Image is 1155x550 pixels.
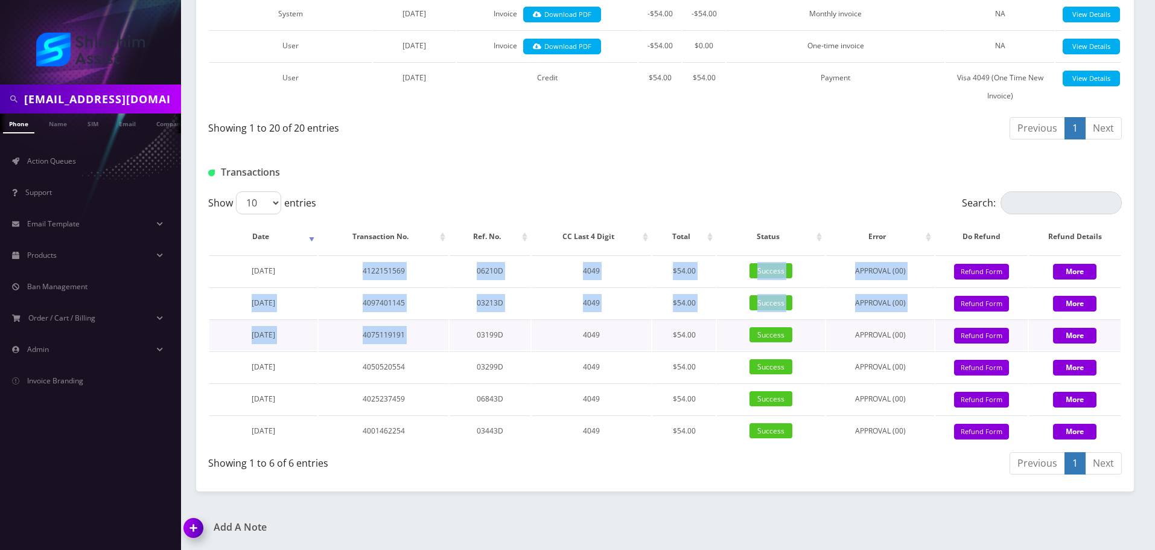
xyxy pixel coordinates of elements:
[523,7,601,23] a: Download PDF
[962,191,1122,214] label: Search:
[450,383,530,414] td: 06843D
[402,8,426,19] span: [DATE]
[252,330,275,340] span: [DATE]
[532,255,651,286] td: 4049
[532,383,651,414] td: 4049
[749,359,792,374] span: Success
[954,328,1009,344] button: Refund Form
[523,39,601,55] a: Download PDF
[638,30,681,61] td: -$54.00
[1053,360,1096,376] button: More
[532,219,651,254] th: CC Last 4 Digit: activate to sort column ascending
[457,30,637,61] td: Invoice
[252,426,275,436] span: [DATE]
[652,319,716,350] td: $54.00
[1064,117,1086,139] a: 1
[27,250,57,260] span: Products
[946,62,1054,111] td: Visa 4049 (One Time New Invoice)
[319,351,448,382] td: 4050520554
[652,415,716,446] td: $54.00
[252,362,275,372] span: [DATE]
[1001,191,1122,214] input: Search:
[749,295,792,310] span: Success
[252,266,275,276] span: [DATE]
[682,62,725,111] td: $54.00
[954,392,1009,408] button: Refund Form
[1085,452,1122,475] a: Next
[717,219,825,254] th: Status: activate to sort column ascending
[727,30,944,61] td: One-time invoice
[1053,392,1096,408] button: More
[1010,452,1065,475] a: Previous
[954,424,1009,440] button: Refund Form
[450,219,530,254] th: Ref. No.: activate to sort column ascending
[209,30,372,61] td: User
[209,219,317,254] th: Date: activate to sort column ascending
[652,351,716,382] td: $54.00
[749,327,792,342] span: Success
[319,415,448,446] td: 4001462254
[43,114,73,132] a: Name
[450,255,530,286] td: 06210D
[1063,71,1120,87] a: View Details
[236,191,281,214] select: Showentries
[150,114,191,132] a: Company
[749,423,792,438] span: Success
[946,30,1054,61] td: NA
[208,451,656,470] div: Showing 1 to 6 of 6 entries
[319,219,448,254] th: Transaction No.: activate to sort column ascending
[727,62,944,111] td: Payment
[457,62,637,111] td: Credit
[27,344,49,354] span: Admin
[954,296,1009,312] button: Refund Form
[532,287,651,318] td: 4049
[27,281,87,292] span: Ban Management
[28,313,95,323] span: Order / Cart / Billing
[319,255,448,286] td: 4122151569
[532,415,651,446] td: 4049
[208,167,501,178] h1: Transactions
[208,170,215,176] img: Transactions
[1053,328,1096,344] button: More
[826,351,934,382] td: APPROVAL (00)
[826,383,934,414] td: APPROVAL (00)
[826,255,934,286] td: APPROVAL (00)
[319,319,448,350] td: 4075119191
[113,114,142,132] a: Email
[1063,39,1120,55] a: View Details
[402,40,426,51] span: [DATE]
[3,114,34,133] a: Phone
[27,219,80,229] span: Email Template
[826,415,934,446] td: APPROVAL (00)
[1053,264,1096,280] button: More
[450,287,530,318] td: 03213D
[638,62,681,111] td: $54.00
[24,88,178,110] input: Search in Company
[954,264,1009,280] button: Refund Form
[826,287,934,318] td: APPROVAL (00)
[532,319,651,350] td: 4049
[749,263,792,278] span: Success
[1085,117,1122,139] a: Next
[954,360,1009,376] button: Refund Form
[1029,219,1121,254] th: Refund Details
[1063,7,1120,23] a: View Details
[402,72,426,83] span: [DATE]
[81,114,104,132] a: SIM
[935,219,1028,254] th: Do Refund
[682,30,725,61] td: $0.00
[184,522,656,533] a: Add A Note
[36,33,145,66] img: Shluchim Assist
[208,191,316,214] label: Show entries
[826,319,934,350] td: APPROVAL (00)
[532,351,651,382] td: 4049
[652,255,716,286] td: $54.00
[749,391,792,406] span: Success
[1064,452,1086,475] a: 1
[25,187,52,197] span: Support
[319,287,448,318] td: 4097401145
[319,383,448,414] td: 4025237459
[652,383,716,414] td: $54.00
[1053,296,1096,312] button: More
